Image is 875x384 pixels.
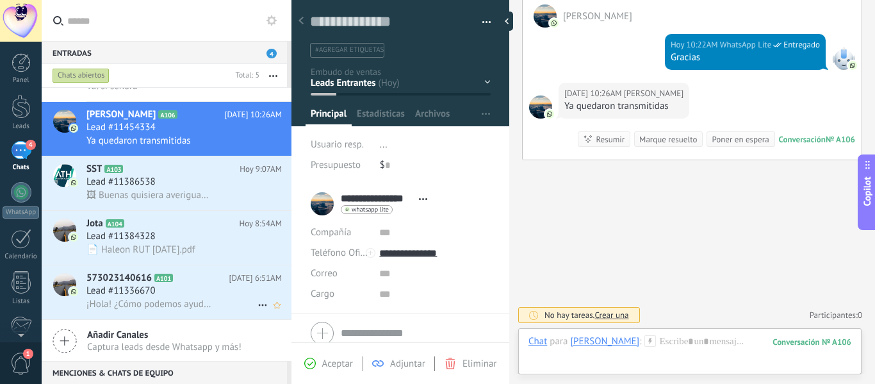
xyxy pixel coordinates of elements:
[462,358,496,370] span: Eliminar
[26,140,36,150] span: 4
[3,76,40,85] div: Panel
[624,87,683,100] span: Steven Jaramillo
[773,337,851,347] div: 106
[779,134,826,145] div: Conversación
[86,163,102,176] span: SST
[239,217,282,230] span: Hoy 8:54AM
[357,108,405,126] span: Estadísticas
[259,64,287,87] button: Más
[69,178,78,187] img: icon
[3,206,39,219] div: WhatsApp
[639,335,641,348] span: :
[500,12,513,31] div: Ocultar
[86,217,103,230] span: Jota
[42,361,287,384] div: Menciones & Chats de equipo
[783,38,820,51] span: Entregado
[415,108,450,126] span: Archivos
[311,222,370,243] div: Compañía
[550,335,568,348] span: para
[545,110,554,119] img: com.amocrm.amocrmwa.svg
[380,138,388,151] span: ...
[311,243,370,263] button: Teléfono Oficina
[596,133,625,146] div: Resumir
[550,19,559,28] img: com.amocrm.amocrmwa.svg
[3,297,40,306] div: Listas
[106,219,124,228] span: A104
[158,110,177,119] span: A106
[861,176,874,206] span: Copilot
[86,272,152,285] span: 573023140616
[3,253,40,261] div: Calendario
[69,287,78,296] img: icon
[671,51,820,64] div: Gracias
[53,68,110,83] div: Chats abiertos
[69,233,78,242] img: icon
[86,176,156,188] span: Lead #11386538
[311,135,370,155] div: Usuario resp.
[564,87,624,100] div: [DATE] 10:26AM
[322,358,353,370] span: Aceptar
[639,133,697,146] div: Marque resuelto
[311,267,338,280] span: Correo
[69,124,78,133] img: icon
[42,156,291,210] a: avatariconSSTA103Hoy 9:07AMLead #11386538🖼 Buenas quisiera averiguar por este desayuno
[87,329,241,341] span: Añadir Canales
[390,358,425,370] span: Adjuntar
[86,189,211,201] span: 🖼 Buenas quisiera averiguar por este desayuno
[311,289,334,299] span: Cargo
[311,247,377,259] span: Teléfono Oficina
[311,263,338,284] button: Correo
[23,349,33,359] span: 1
[86,121,156,134] span: Lead #11454334
[529,96,552,119] span: Steven Jaramillo
[42,211,291,265] a: avatariconJotaA104Hoy 8:54AMLead #11384328📄 Haleon RUT [DATE].pdf
[229,272,282,285] span: [DATE] 6:51AM
[86,135,191,147] span: Ya quedaron transmitidas
[826,134,855,145] div: № A106
[352,206,389,213] span: whatsapp lite
[311,138,364,151] span: Usuario resp.
[86,285,156,297] span: Lead #11336670
[311,159,361,171] span: Presupuesto
[712,133,769,146] div: Poner en espera
[832,47,855,70] span: WhatsApp Lite
[42,102,291,156] a: avataricon[PERSON_NAME]A106[DATE] 10:26AMLead #11454334Ya quedaron transmitidas
[224,108,282,121] span: [DATE] 10:26AM
[86,108,156,121] span: [PERSON_NAME]
[154,274,173,282] span: A101
[86,298,211,310] span: ¡Hola! ¿Cómo podemos ayudarte?
[848,61,857,70] img: com.amocrm.amocrmwa.svg
[104,165,123,173] span: A103
[311,155,370,176] div: Presupuesto
[3,122,40,131] div: Leads
[858,310,862,321] span: 0
[86,230,156,243] span: Lead #11384328
[311,284,370,305] div: Cargo
[544,310,629,321] div: No hay tareas.
[315,46,384,54] span: #agregar etiquetas
[3,163,40,172] div: Chats
[810,310,862,321] a: Participantes:0
[594,310,628,321] span: Crear una
[570,335,639,347] div: Steven Jaramillo
[671,38,720,51] div: Hoy 10:22AM
[563,10,632,22] span: Steven Jaramillo
[231,69,259,82] div: Total: 5
[380,155,491,176] div: $
[42,265,291,319] a: avataricon573023140616A101[DATE] 6:51AMLead #11336670¡Hola! ¿Cómo podemos ayudarte?
[86,244,195,256] span: 📄 Haleon RUT [DATE].pdf
[720,38,771,51] span: WhatsApp Lite
[311,108,347,126] span: Principal
[534,4,557,28] span: Steven Jaramillo
[564,100,683,113] div: Ya quedaron transmitidas
[87,341,241,353] span: Captura leads desde Whatsapp y más!
[266,49,277,58] span: 4
[42,41,287,64] div: Entradas
[240,163,282,176] span: Hoy 9:07AM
